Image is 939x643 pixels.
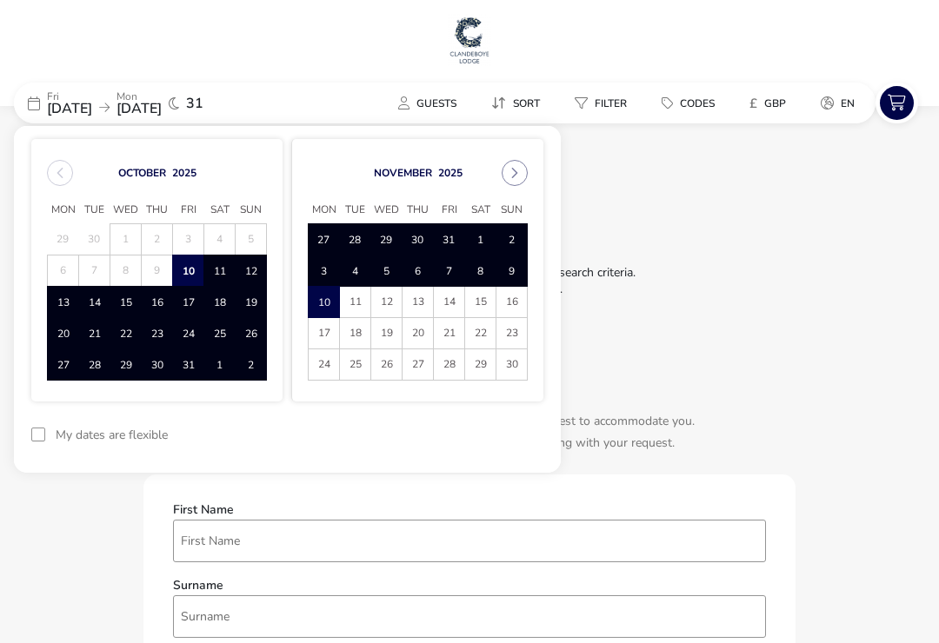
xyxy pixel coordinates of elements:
span: 21 [80,319,109,349]
td: 22 [465,318,496,349]
td: 23 [142,318,173,349]
td: 24 [173,318,204,349]
td: 29 [465,349,496,381]
td: 7 [79,255,110,287]
td: 23 [496,318,528,349]
span: 15 [465,287,496,317]
td: 1 [110,224,142,255]
button: £GBP [736,90,800,116]
span: Fri [173,197,204,223]
td: 30 [403,224,434,255]
span: 16 [496,287,527,317]
span: Mon [48,197,79,223]
button: en [807,90,869,116]
td: 30 [79,224,110,255]
span: 30 [143,350,171,381]
td: 2 [236,349,267,381]
button: Choose Year [172,166,196,180]
span: 24 [309,349,339,380]
button: Codes [648,90,729,116]
td: 15 [110,287,142,318]
span: 25 [340,349,370,380]
span: 31 [174,350,203,381]
td: 1 [204,349,236,381]
button: Choose Month [118,166,166,180]
span: 18 [205,288,234,318]
td: 13 [48,287,79,318]
td: 5 [236,224,267,255]
span: 14 [434,287,464,317]
span: 7 [435,256,463,287]
td: 25 [204,318,236,349]
td: 30 [142,349,173,381]
span: 19 [371,318,402,348]
span: 9 [497,256,526,287]
span: 11 [205,256,234,287]
td: 19 [236,287,267,318]
td: 27 [403,349,434,381]
td: 8 [110,255,142,287]
td: 15 [465,287,496,318]
span: [DATE] [117,99,162,118]
td: 31 [173,349,204,381]
span: GBP [764,96,786,110]
span: 23 [143,319,171,349]
p: Fri [47,91,92,102]
td: 18 [340,318,371,349]
td: 12 [236,255,267,287]
span: Thu [403,197,434,223]
span: 22 [465,318,496,348]
button: Choose Month [374,166,432,180]
td: 14 [434,287,465,318]
span: 11 [340,287,370,317]
span: Tue [79,197,110,223]
span: 20 [403,318,433,348]
td: 30 [496,349,528,381]
td: 17 [309,318,340,349]
span: 24 [174,319,203,349]
td: 21 [434,318,465,349]
td: 29 [110,349,142,381]
span: 27 [49,350,77,381]
input: first_name [173,520,766,562]
td: 17 [173,287,204,318]
span: 26 [371,349,402,380]
button: Filter [561,90,641,116]
td: 9 [496,255,528,287]
div: Fri[DATE]Mon[DATE]31 [14,83,275,123]
td: 11 [204,255,236,287]
span: 28 [80,350,109,381]
span: [DATE] [47,99,92,118]
img: Main Website [448,14,491,66]
span: 17 [309,318,339,348]
span: Sort [513,96,540,110]
span: 21 [434,318,464,348]
span: 12 [371,287,402,317]
span: 27 [403,349,433,380]
td: 6 [48,255,79,287]
td: 11 [340,287,371,318]
naf-pibe-menu-bar-item: Codes [648,90,736,116]
i: £ [749,95,757,112]
span: 29 [111,350,140,381]
span: 29 [465,349,496,380]
span: 18 [340,318,370,348]
naf-pibe-menu-bar-item: Filter [561,90,648,116]
td: 4 [204,224,236,255]
span: 22 [111,319,140,349]
td: 22 [110,318,142,349]
td: 20 [403,318,434,349]
span: 23 [496,318,527,348]
span: Sun [496,197,528,223]
span: 6 [403,256,432,287]
td: 16 [142,287,173,318]
span: Thu [142,197,173,223]
td: 13 [403,287,434,318]
td: 5 [371,255,403,287]
span: 25 [205,319,234,349]
div: Choose Date [31,139,543,401]
span: Sun [236,197,267,223]
td: 16 [496,287,528,318]
naf-pibe-menu-bar-item: Guests [384,90,477,116]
